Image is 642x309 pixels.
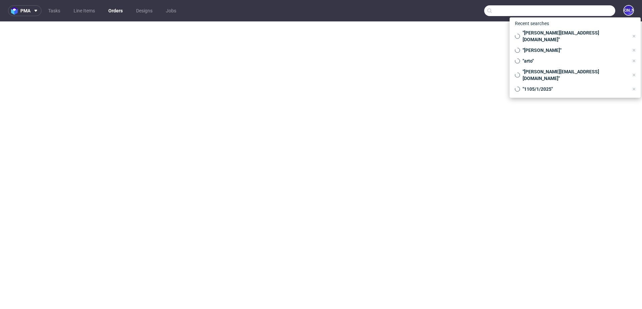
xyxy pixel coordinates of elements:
span: "[PERSON_NAME][EMAIL_ADDRESS][DOMAIN_NAME]" [520,29,629,43]
span: pma [20,8,30,13]
a: Tasks [44,5,64,16]
span: "arto" [520,58,629,64]
span: "[PERSON_NAME]" [520,47,629,54]
a: Designs [132,5,156,16]
span: "1105/1/2025" [520,86,629,92]
a: Line Items [70,5,99,16]
span: Recent searches [512,18,552,29]
a: Jobs [162,5,180,16]
span: "[PERSON_NAME][EMAIL_ADDRESS][DOMAIN_NAME]" [520,68,629,82]
a: Orders [104,5,127,16]
img: logo [11,7,20,15]
button: pma [8,5,41,16]
figcaption: [PERSON_NAME] [624,6,633,15]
